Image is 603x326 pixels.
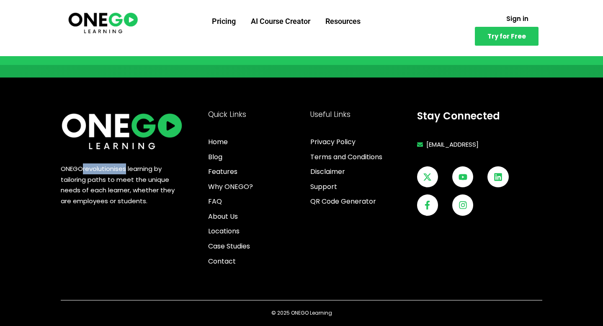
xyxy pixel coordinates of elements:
[496,10,539,27] a: Sign in
[310,196,413,207] a: QR Code Generator
[61,111,183,151] img: ONE360 AI Corporate Learning
[475,27,539,46] a: Try for Free
[208,137,306,147] a: Home
[243,10,318,32] a: AI Course Creator
[61,164,175,205] span: revolutionises learning by tailoring paths to meet the unique needs of each learner, whether they...
[61,164,83,173] span: ONEGO
[506,16,528,22] span: Sign in
[208,196,222,207] span: FAQ
[208,181,253,192] span: Why ONEGO?
[310,152,382,163] span: Terms and Conditions
[208,256,306,267] a: Contact
[310,196,376,207] span: QR Code Generator
[208,226,306,237] a: Locations
[208,256,236,267] span: Contact
[208,211,238,222] span: About Us
[204,10,243,32] a: Pricing
[208,241,306,252] a: Case Studies
[417,140,542,150] a: [EMAIL_ADDRESS]
[208,241,250,252] span: Case Studies
[310,152,413,163] a: Terms and Conditions
[424,140,479,150] span: [EMAIL_ADDRESS]
[310,111,413,118] h4: Useful Links
[208,166,237,177] span: Features
[310,181,413,192] a: Support
[208,152,306,163] a: Blog
[61,309,542,317] p: © 2025 ONEGO Learning
[310,137,413,147] a: Privacy Policy
[208,111,306,118] h4: Quick Links
[310,137,356,147] span: Privacy Policy
[310,181,337,192] span: Support
[208,196,306,207] a: FAQ
[318,10,368,32] a: Resources
[208,226,240,237] span: Locations
[208,181,306,192] a: Why ONEGO?
[487,33,526,39] span: Try for Free
[208,166,306,177] a: Features
[310,166,413,177] a: Disclaimer
[208,137,228,147] span: Home
[310,166,345,177] span: Disclaimer
[417,111,542,121] h4: Stay Connected
[208,152,222,163] span: Blog
[208,211,306,222] a: About Us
